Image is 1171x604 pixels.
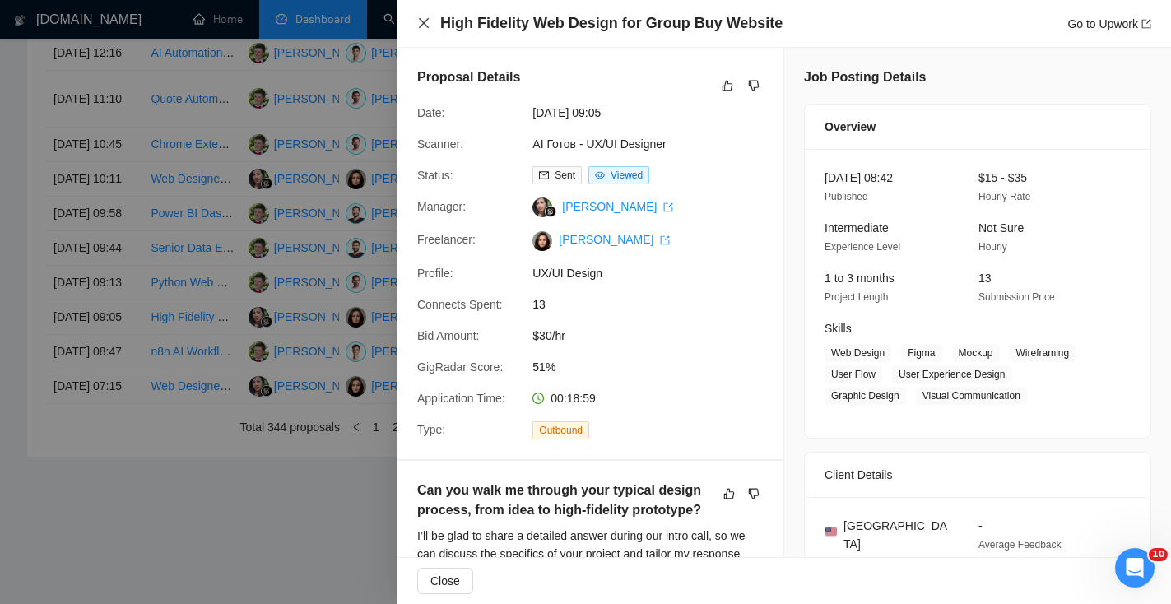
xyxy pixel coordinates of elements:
[417,423,445,436] span: Type:
[417,16,430,30] span: close
[417,106,444,119] span: Date:
[1115,548,1155,588] iframe: Intercom live chat
[978,539,1062,551] span: Average Feedback
[595,170,605,180] span: eye
[660,235,670,245] span: export
[545,206,556,217] img: gigradar-bm.png
[825,322,852,335] span: Skills
[417,137,463,151] span: Scanner:
[744,76,764,95] button: dislike
[825,241,900,253] span: Experience Level
[417,392,505,405] span: Application Time:
[562,200,673,213] a: [PERSON_NAME] export
[417,360,503,374] span: GigRadar Score:
[532,393,544,404] span: clock-circle
[825,344,891,362] span: Web Design
[559,233,670,246] a: [PERSON_NAME] export
[978,221,1024,235] span: Not Sure
[744,484,764,504] button: dislike
[825,526,837,537] img: 🇺🇸
[978,241,1007,253] span: Hourly
[718,76,737,95] button: like
[723,487,735,500] span: like
[843,517,952,553] span: [GEOGRAPHIC_DATA]
[430,572,460,590] span: Close
[825,118,876,136] span: Overview
[1149,548,1168,561] span: 10
[804,67,926,87] h5: Job Posting Details
[825,272,895,285] span: 1 to 3 months
[978,171,1027,184] span: $15 - $35
[1010,344,1076,362] span: Wireframing
[417,200,466,213] span: Manager:
[417,298,503,311] span: Connects Spent:
[532,264,779,282] span: UX/UI Design
[1067,17,1151,30] a: Go to Upworkexport
[532,231,552,251] img: c1l1nZvI3UIHgAuA_ldIjSi35WZBbPZNSxyV7wKh4LZ1WYG9-HKSRh2ZAad11oOfJm
[663,202,673,212] span: export
[532,295,779,314] span: 13
[551,392,596,405] span: 00:18:59
[825,291,888,303] span: Project Length
[555,170,575,181] span: Sent
[825,221,889,235] span: Intermediate
[748,487,760,500] span: dislike
[952,344,1000,362] span: Mockup
[892,365,1011,383] span: User Experience Design
[417,16,430,30] button: Close
[539,170,549,180] span: mail
[978,519,983,532] span: -
[901,344,941,362] span: Figma
[440,13,783,34] h4: High Fidelity Web Design for Group Buy Website
[417,267,453,280] span: Profile:
[748,79,760,92] span: dislike
[1141,19,1151,29] span: export
[417,527,764,581] div: I’ll be glad to share a detailed answer during our intro call, so we can discuss the specifics of...
[532,137,666,151] a: AI Готов - UX/UI Designer
[825,387,906,405] span: Graphic Design
[916,387,1027,405] span: Visual Communication
[417,169,453,182] span: Status:
[978,291,1055,303] span: Submission Price
[532,104,779,122] span: [DATE] 09:05
[825,191,868,202] span: Published
[417,233,476,246] span: Freelancer:
[532,358,779,376] span: 51%
[532,327,779,345] span: $30/hr
[722,79,733,92] span: like
[825,453,1131,497] div: Client Details
[417,67,520,87] h5: Proposal Details
[611,170,643,181] span: Viewed
[719,484,739,504] button: like
[417,481,712,520] h5: Can you walk me through your typical design process, from idea to high-fidelity prototype?
[417,329,480,342] span: Bid Amount:
[532,421,589,439] span: Outbound
[825,365,882,383] span: User Flow
[417,568,473,594] button: Close
[978,191,1030,202] span: Hourly Rate
[825,171,893,184] span: [DATE] 08:42
[978,272,992,285] span: 13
